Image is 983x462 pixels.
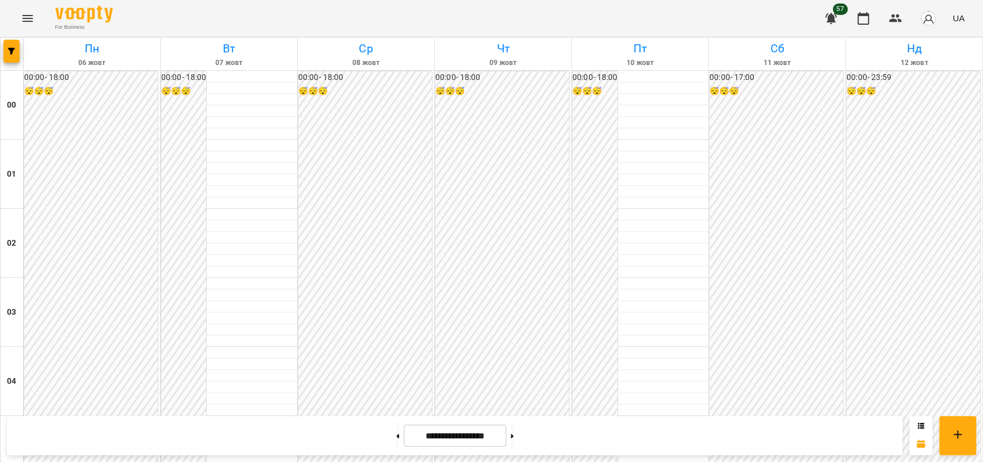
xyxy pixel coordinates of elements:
[572,71,617,84] h6: 00:00 - 18:00
[14,5,41,32] button: Menu
[7,306,16,319] h6: 03
[435,71,569,84] h6: 00:00 - 18:00
[709,71,843,84] h6: 00:00 - 17:00
[847,71,980,84] h6: 00:00 - 23:59
[161,85,206,98] h6: 😴😴😴
[948,7,969,29] button: UA
[162,40,295,58] h6: Вт
[848,40,981,58] h6: Нд
[711,40,844,58] h6: Сб
[847,85,980,98] h6: 😴😴😴
[55,6,113,22] img: Voopty Logo
[298,71,432,84] h6: 00:00 - 18:00
[7,375,16,388] h6: 04
[574,58,707,68] h6: 10 жовт
[298,85,432,98] h6: 😴😴😴
[7,99,16,112] h6: 00
[572,85,617,98] h6: 😴😴😴
[7,168,16,181] h6: 01
[7,237,16,250] h6: 02
[833,3,848,15] span: 57
[24,71,158,84] h6: 00:00 - 18:00
[299,40,432,58] h6: Ср
[437,40,570,58] h6: Чт
[161,71,206,84] h6: 00:00 - 18:00
[435,85,569,98] h6: 😴😴😴
[25,40,158,58] h6: Пн
[24,85,158,98] h6: 😴😴😴
[55,24,113,31] span: For Business
[162,58,295,68] h6: 07 жовт
[25,58,158,68] h6: 06 жовт
[920,10,936,26] img: avatar_s.png
[848,58,981,68] h6: 12 жовт
[299,58,432,68] h6: 08 жовт
[437,58,570,68] h6: 09 жовт
[952,12,965,24] span: UA
[709,85,843,98] h6: 😴😴😴
[574,40,707,58] h6: Пт
[711,58,844,68] h6: 11 жовт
